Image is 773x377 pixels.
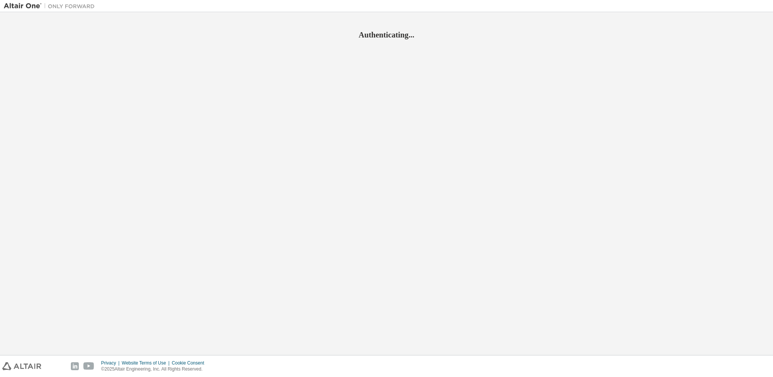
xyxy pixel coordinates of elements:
[4,30,769,40] h2: Authenticating...
[83,362,94,370] img: youtube.svg
[4,2,99,10] img: Altair One
[122,360,172,366] div: Website Terms of Use
[71,362,79,370] img: linkedin.svg
[172,360,208,366] div: Cookie Consent
[101,360,122,366] div: Privacy
[101,366,209,372] p: © 2025 Altair Engineering, Inc. All Rights Reserved.
[2,362,41,370] img: altair_logo.svg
